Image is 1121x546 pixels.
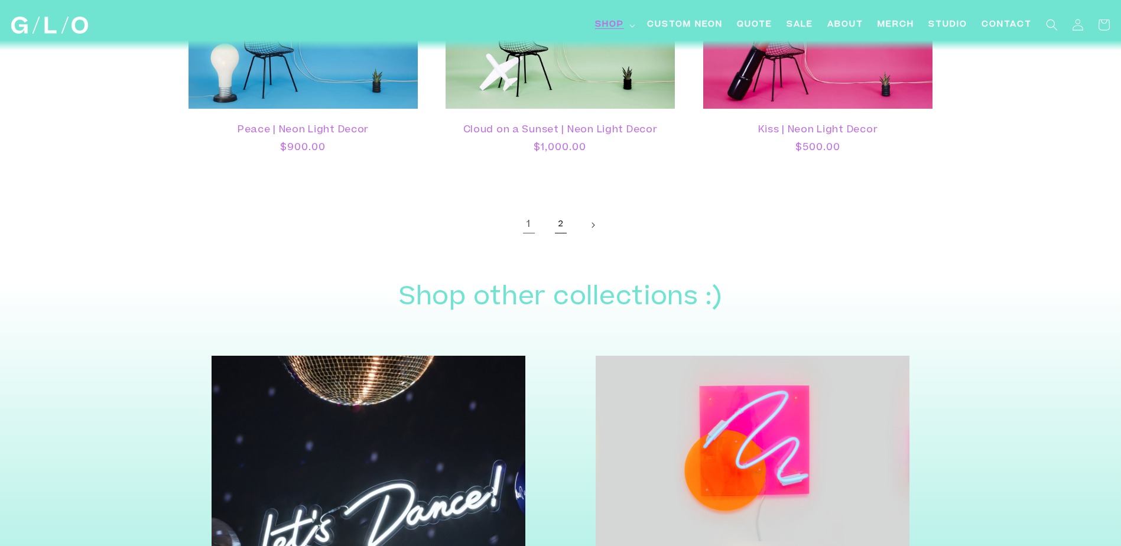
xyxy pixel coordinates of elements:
a: SALE [779,12,820,38]
span: SALE [787,19,813,31]
summary: Search [1039,12,1065,38]
span: Contact [982,19,1032,31]
a: Peace | Neon Light Decor [200,125,406,136]
nav: Pagination [177,212,945,238]
span: Shop [595,19,624,31]
a: Custom Neon [640,12,730,38]
img: GLO Studio [11,17,88,34]
a: Quote [730,12,779,38]
a: Studio [921,12,974,38]
h3: Shop other collections :) [177,284,945,314]
a: GLO Studio [7,12,92,38]
summary: Shop [588,12,640,38]
a: About [820,12,870,38]
span: Custom Neon [647,19,723,31]
a: Page 2 [548,212,574,238]
span: About [827,19,863,31]
span: Studio [928,19,967,31]
span: Merch [878,19,914,31]
a: Contact [974,12,1039,38]
a: Merch [870,12,921,38]
a: Kiss | Neon Light Decor [715,125,921,136]
a: Page 1 [516,212,542,238]
a: Next page [580,212,606,238]
a: Cloud on a Sunset | Neon Light Decor [457,125,663,136]
iframe: Chat Widget [1062,489,1121,546]
span: Quote [737,19,772,31]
